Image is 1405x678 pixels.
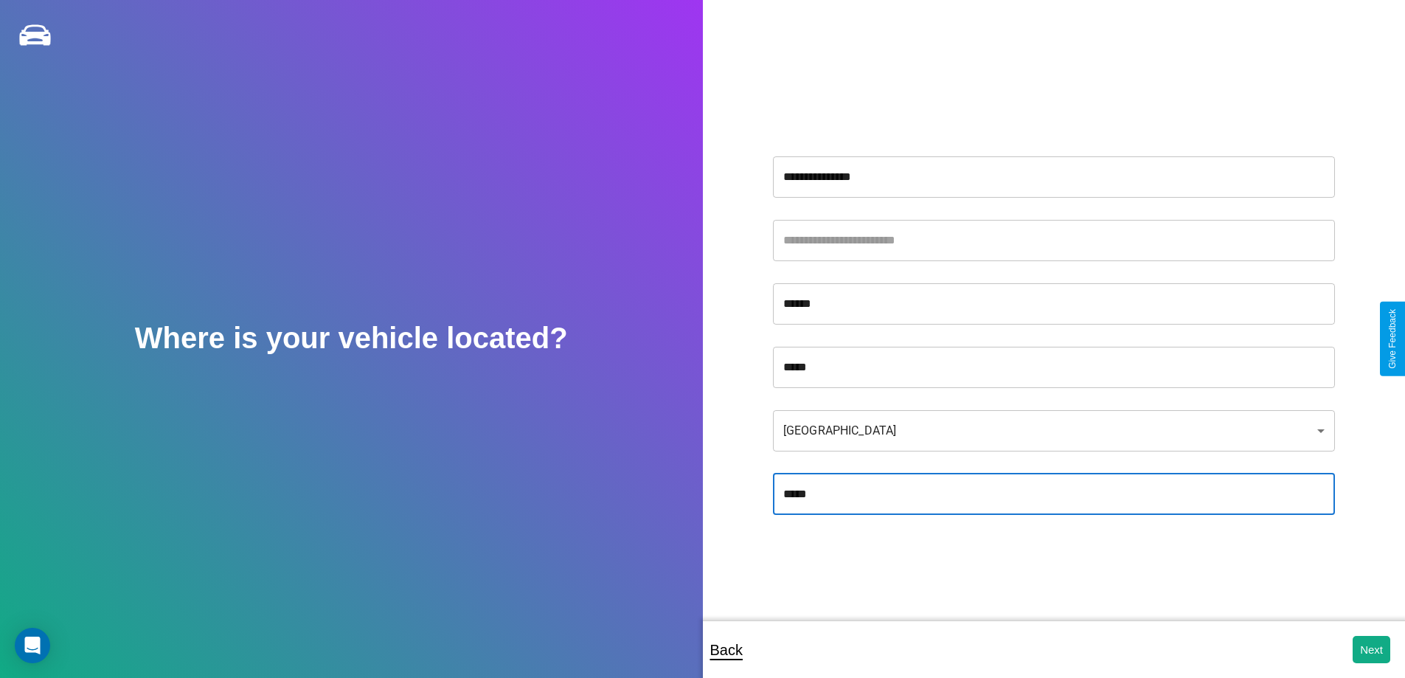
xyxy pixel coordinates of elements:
[1387,309,1398,369] div: Give Feedback
[15,628,50,663] div: Open Intercom Messenger
[710,637,743,663] p: Back
[773,410,1335,452] div: [GEOGRAPHIC_DATA]
[135,322,568,355] h2: Where is your vehicle located?
[1353,636,1390,663] button: Next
